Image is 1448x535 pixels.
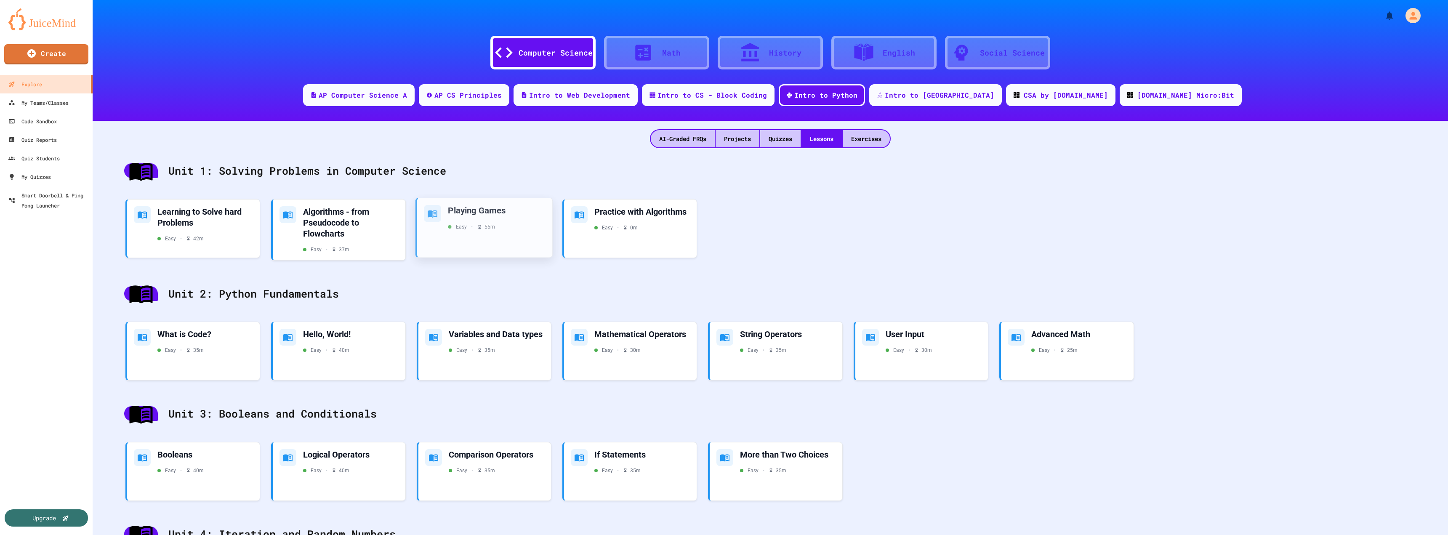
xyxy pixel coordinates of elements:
div: Easy 30 m [594,346,641,354]
span: • [617,467,619,474]
span: • [471,467,473,474]
div: Unit 3: Booleans and Conditionals [116,397,1425,430]
div: My Quizzes [8,172,51,182]
span: • [763,467,764,474]
div: Projects [716,130,759,147]
div: Smart Doorbell & Ping Pong Launcher [8,190,89,210]
div: Upgrade [32,514,56,522]
img: CODE_logo_RGB.png [1014,92,1019,98]
div: If Statements [594,449,690,460]
div: Logical Operators [303,449,399,460]
div: AP Computer Science A [319,90,407,100]
div: Mathematical Operators [594,329,690,340]
div: Easy 55 m [448,223,495,230]
div: Unit 2: Python Fundamentals [116,277,1425,310]
span: • [1054,346,1056,354]
span: • [471,346,473,354]
span: • [180,346,182,354]
span: • [908,346,910,354]
div: Easy 35 m [740,467,786,474]
div: More than Two Choices [740,449,836,460]
div: User Input [886,329,981,340]
div: Intro to Web Development [529,90,630,100]
div: Easy 25 m [1031,346,1078,354]
div: Variables and Data types [449,329,544,340]
div: String Operators [740,329,836,340]
div: English [883,47,915,59]
div: Unit 1: Solving Problems in Computer Science [116,154,1425,187]
div: Social Science [980,47,1045,59]
div: What is Code? [157,329,253,340]
span: • [326,467,327,474]
div: Quizzes [760,130,801,147]
div: Comparison Operators [449,449,544,460]
span: • [471,223,473,230]
a: Create [4,44,88,64]
div: Lessons [801,130,842,147]
div: Intro to Python [794,90,857,100]
div: AP CS Principles [434,90,502,100]
div: Intro to [GEOGRAPHIC_DATA] [885,90,994,100]
div: Algorithms - from Pseudocode to Flowcharts [303,206,399,239]
span: • [617,346,619,354]
span: • [326,246,327,253]
div: Quiz Students [8,153,60,163]
div: Quiz Reports [8,135,57,145]
span: • [617,224,619,232]
div: Playing Games [448,205,546,216]
div: Easy 35 m [740,346,786,354]
span: • [326,346,327,354]
span: • [180,467,182,474]
div: Computer Science [519,47,593,59]
span: • [763,346,764,354]
div: AI-Graded FRQs [651,130,715,147]
div: Easy 42 m [157,235,204,242]
div: Easy 37 m [303,246,349,253]
div: Intro to CS - Block Coding [657,90,767,100]
div: My Account [1397,6,1423,25]
div: Code Sandbox [8,116,57,126]
div: Easy 35 m [594,467,641,474]
span: • [180,235,182,242]
div: Easy 30 m [886,346,932,354]
div: Easy 35 m [157,346,204,354]
div: Easy 40 m [303,467,349,474]
div: Booleans [157,449,253,460]
div: History [769,47,801,59]
img: CODE_logo_RGB.png [1127,92,1133,98]
div: Math [662,47,681,59]
div: Advanced Math [1031,329,1127,340]
div: Easy 35 m [449,467,495,474]
div: My Notifications [1369,8,1397,23]
div: Learning to Solve hard Problems [157,206,253,228]
div: My Teams/Classes [8,98,69,108]
div: Easy 40 m [303,346,349,354]
div: Explore [8,79,42,89]
div: [DOMAIN_NAME] Micro:Bit [1137,90,1234,100]
div: Easy 0 m [594,224,638,232]
div: Easy 40 m [157,467,204,474]
div: Practice with Algorithms [594,206,690,217]
div: Easy 35 m [449,346,495,354]
div: Hello, World! [303,329,399,340]
div: Exercises [843,130,890,147]
img: logo-orange.svg [8,8,84,30]
div: CSA by [DOMAIN_NAME] [1024,90,1108,100]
